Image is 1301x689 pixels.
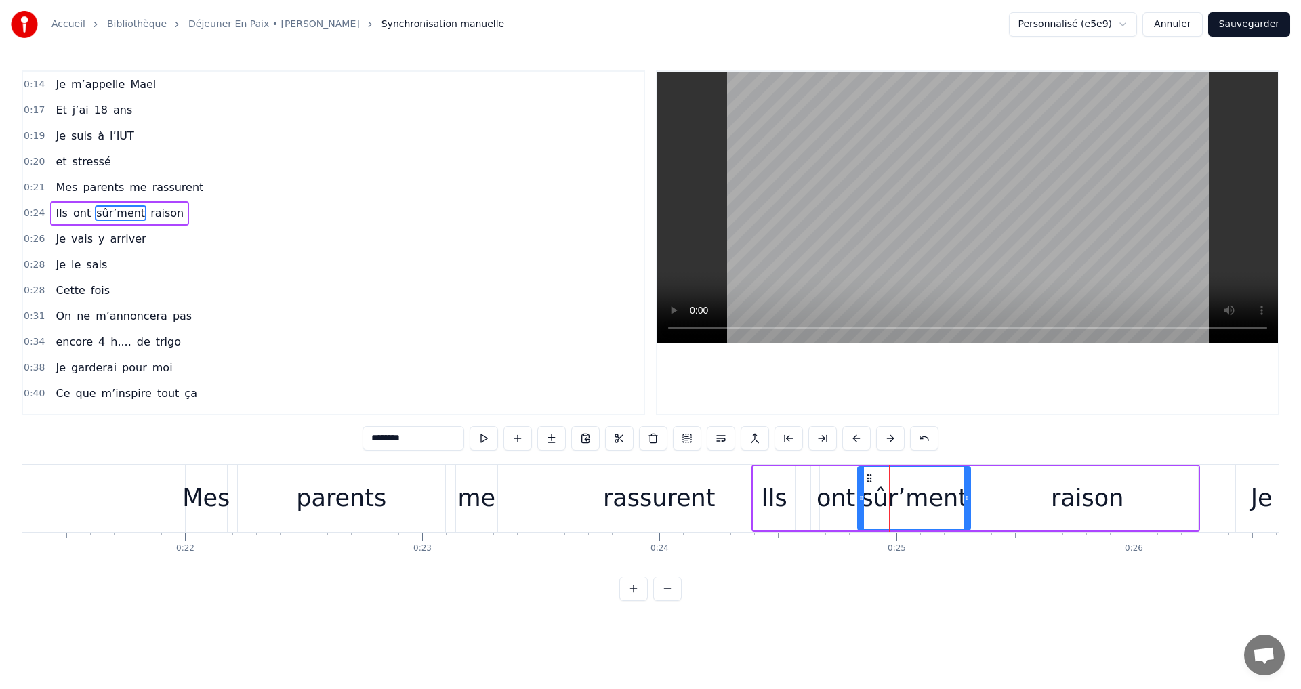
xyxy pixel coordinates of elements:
span: ans [112,102,133,118]
span: 0:42 [24,413,45,426]
span: ne [75,308,91,324]
span: rassurent [151,180,205,195]
div: raison [1051,480,1123,516]
div: rassurent [603,480,716,516]
span: le [70,257,82,272]
span: que [74,385,97,401]
div: parents [296,480,386,516]
div: 0:26 [1125,543,1143,554]
span: à [96,128,106,144]
div: Je [1251,480,1273,516]
span: m’appelle [70,77,126,92]
a: Déjeuner En Paix • [PERSON_NAME] [188,18,360,31]
div: 0:24 [650,543,669,554]
span: l’IUT [108,128,136,144]
span: m’inspire [100,385,153,401]
span: sais [85,257,108,272]
span: sûr’ment [95,205,146,221]
span: Je [54,360,67,375]
span: 0:34 [24,335,45,349]
span: que [115,411,138,427]
span: et [54,154,68,169]
span: ça [183,385,199,401]
span: j’ai [71,102,90,118]
span: moi [151,360,174,375]
div: me [457,480,495,516]
span: Cette [54,283,86,298]
span: 0:19 [24,129,45,143]
span: arriver [109,231,148,247]
span: 0:40 [24,387,45,400]
span: 0:20 [24,155,45,169]
span: On [54,308,73,324]
span: Et [54,102,68,118]
div: Ouvrir le chat [1244,635,1285,675]
button: Sauvegarder [1208,12,1290,37]
span: Je [54,77,67,92]
div: 0:25 [888,543,906,554]
span: Et [54,411,68,427]
span: 0:17 [24,104,45,117]
div: sûr’ment [861,480,967,516]
a: Accueil [51,18,85,31]
span: 0:14 [24,78,45,91]
nav: breadcrumb [51,18,504,31]
div: 0:23 [413,543,432,554]
span: voulais [152,411,193,427]
img: youka [11,11,38,38]
span: j’ [140,411,150,427]
span: m’annoncera [94,308,169,324]
div: Mes [182,480,230,516]
span: tout [156,385,180,401]
span: raison [149,205,185,221]
span: Je [54,128,67,144]
span: pas [171,308,193,324]
span: pour [121,360,148,375]
span: parents [81,180,125,195]
span: trigo [154,334,182,350]
span: 0:28 [24,284,45,297]
span: me [128,180,148,195]
span: suis [70,128,94,144]
span: Mes [54,180,79,195]
span: moi [71,411,94,427]
span: encore [54,334,94,350]
span: y [97,231,106,247]
span: 0:31 [24,310,45,323]
span: ce [97,411,112,427]
span: de [136,334,152,350]
a: Bibliothèque [107,18,167,31]
span: 18 [93,102,109,118]
div: ont [817,480,855,516]
span: Je [54,231,67,247]
span: 0:21 [24,181,45,194]
span: stressé [71,154,112,169]
span: Ce [54,385,71,401]
span: h.... [109,334,132,350]
div: Ils [762,480,787,516]
span: Synchronisation manuelle [381,18,505,31]
span: Ils [54,205,69,221]
span: vais [70,231,94,247]
span: garderai [70,360,118,375]
span: ont [72,205,92,221]
span: 0:28 [24,258,45,272]
span: 0:26 [24,232,45,246]
span: 0:38 [24,361,45,375]
div: 0:22 [176,543,194,554]
span: 4 [97,334,106,350]
span: fois [89,283,111,298]
span: 0:24 [24,207,45,220]
span: Je [54,257,67,272]
span: Mael [129,77,157,92]
button: Annuler [1142,12,1202,37]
